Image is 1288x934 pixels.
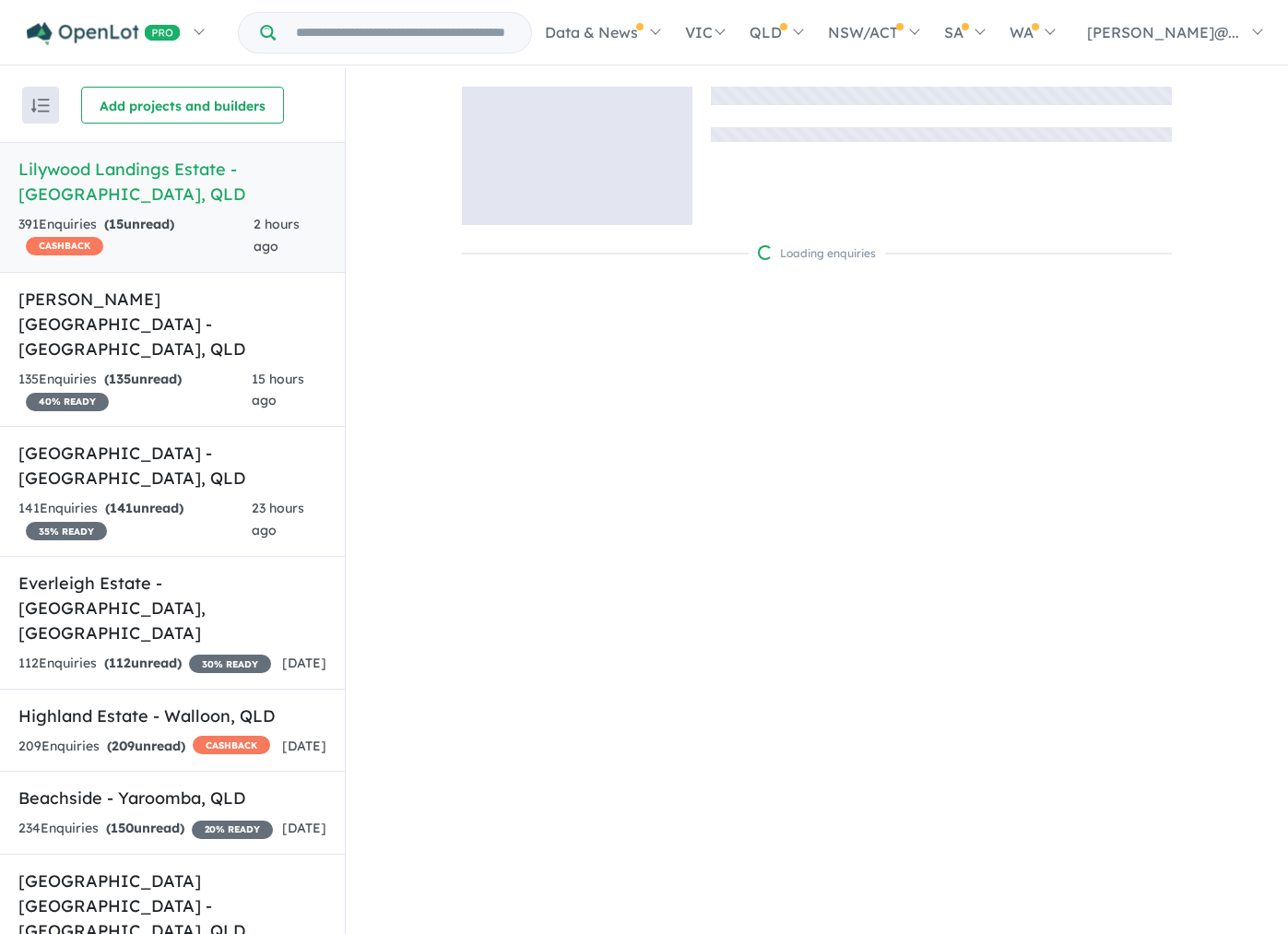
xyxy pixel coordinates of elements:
[193,736,270,754] span: CASHBACK
[18,653,271,675] div: 112 Enquir ies
[192,821,273,839] span: 20 % READY
[107,738,185,754] strong: ( unread)
[104,216,174,232] strong: ( unread)
[18,703,326,728] h5: Highland Estate - Walloon , QLD
[18,287,326,361] h5: [PERSON_NAME][GEOGRAPHIC_DATA] - [GEOGRAPHIC_DATA] , QLD
[104,655,182,671] strong: ( unread)
[254,216,300,254] span: 2 hours ago
[106,820,184,836] strong: ( unread)
[31,99,50,112] img: sort.svg
[18,369,252,413] div: 135 Enquir ies
[282,820,326,836] span: [DATE]
[18,786,326,810] h5: Beachside - Yaroomba , QLD
[252,371,304,409] span: 15 hours ago
[18,736,270,758] div: 209 Enquir ies
[18,441,326,491] h5: [GEOGRAPHIC_DATA] - [GEOGRAPHIC_DATA] , QLD
[110,500,133,516] span: 141
[282,738,326,754] span: [DATE]
[109,216,124,232] span: 15
[279,13,527,53] input: Try estate name, suburb, builder or developer
[18,498,252,542] div: 141 Enquir ies
[252,500,304,538] span: 23 hours ago
[27,22,181,45] img: Openlot PRO Logo White
[109,655,131,671] span: 112
[105,500,183,516] strong: ( unread)
[81,87,284,124] button: Add projects and builders
[111,820,134,836] span: 150
[26,237,103,255] span: CASHBACK
[109,371,131,387] span: 135
[18,157,326,207] h5: Lilywood Landings Estate - [GEOGRAPHIC_DATA] , QLD
[112,738,135,754] span: 209
[1087,23,1239,41] span: [PERSON_NAME]@...
[26,393,109,411] span: 40 % READY
[282,655,326,671] span: [DATE]
[104,371,182,387] strong: ( unread)
[758,244,876,263] div: Loading enquiries
[189,655,271,673] span: 30 % READY
[18,818,273,840] div: 234 Enquir ies
[18,214,254,258] div: 391 Enquir ies
[18,571,326,645] h5: Everleigh Estate - [GEOGRAPHIC_DATA] , [GEOGRAPHIC_DATA]
[26,522,107,540] span: 35 % READY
